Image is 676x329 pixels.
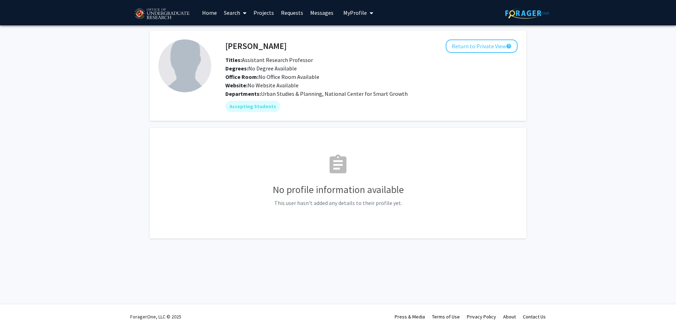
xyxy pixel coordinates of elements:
[158,184,518,196] h3: No profile information available
[277,0,307,25] a: Requests
[446,39,518,53] button: Return to Private View
[432,314,460,320] a: Terms of Use
[158,39,211,92] img: Profile Picture
[250,0,277,25] a: Projects
[158,199,518,207] p: This user hasn't added any details to their profile yet.
[225,82,248,89] b: Website:
[467,314,496,320] a: Privacy Policy
[150,128,526,238] fg-card: No Profile Information
[225,39,287,52] h4: [PERSON_NAME]
[199,0,220,25] a: Home
[225,73,258,80] b: Office Room:
[225,56,242,63] b: Titles:
[130,304,181,329] div: ForagerOne, LLC © 2025
[505,8,549,19] img: ForagerOne Logo
[395,314,425,320] a: Press & Media
[327,154,349,176] mat-icon: assignment
[225,65,297,72] span: No Degree Available
[307,0,337,25] a: Messages
[220,0,250,25] a: Search
[343,9,367,16] span: My Profile
[225,82,299,89] span: No Website Available
[503,314,516,320] a: About
[523,314,546,320] a: Contact Us
[225,101,280,112] mat-chip: Accepting Students
[261,90,408,97] span: Urban Studies & Planning, National Center for Smart Growth
[5,297,30,324] iframe: Chat
[225,56,313,63] span: Assistant Research Professor
[225,73,319,80] span: No Office Room Available
[225,90,261,97] b: Departments:
[506,42,512,50] mat-icon: help
[132,5,192,23] img: University of Maryland Logo
[225,65,248,72] b: Degrees:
